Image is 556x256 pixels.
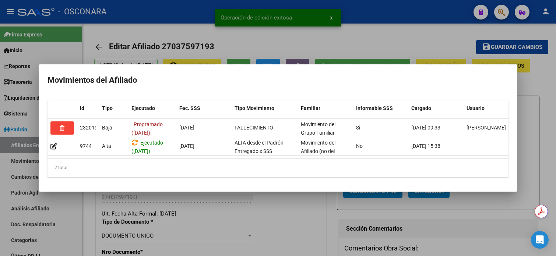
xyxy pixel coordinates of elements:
[80,143,92,149] span: 9744
[99,100,129,116] datatable-header-cell: Tipo
[129,100,176,116] datatable-header-cell: Ejecutado
[179,105,200,111] span: Fec. SSS
[102,143,111,149] span: Alta
[467,105,485,111] span: Usuario
[235,125,273,131] span: FALLECIMIENTO
[131,105,155,111] span: Ejecutado
[464,100,519,116] datatable-header-cell: Usuario
[47,73,509,87] h2: Movimientos del Afiliado
[179,143,194,149] span: [DATE]
[80,125,98,131] span: 232019
[301,121,335,136] span: Movimiento del Grupo Familiar
[47,159,509,177] div: 2 total
[102,125,112,131] span: Baja
[531,231,549,249] div: Open Intercom Messenger
[235,140,284,154] span: ALTA desde el Padrón Entregado x SSS
[232,100,298,116] datatable-header-cell: Tipo Movimiento
[467,125,506,131] span: [PERSON_NAME]
[179,125,194,131] span: [DATE]
[356,125,360,131] span: Si
[411,105,431,111] span: Cargado
[353,100,408,116] datatable-header-cell: Informable SSS
[176,100,232,116] datatable-header-cell: Fec. SSS
[102,105,113,111] span: Tipo
[301,140,335,163] span: Movimiento del Afiliado (no del grupo)
[298,100,353,116] datatable-header-cell: Familiar
[411,125,440,131] span: [DATE] 09:33
[411,143,440,149] span: [DATE] 15:38
[356,143,363,149] span: No
[131,140,163,154] span: Ejecutado ([DATE])
[235,105,274,111] span: Tipo Movimiento
[301,105,320,111] span: Familiar
[408,100,464,116] datatable-header-cell: Cargado
[131,121,163,136] span: Programado ([DATE])
[356,105,393,111] span: Informable SSS
[80,105,84,111] span: Id
[77,100,99,116] datatable-header-cell: Id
